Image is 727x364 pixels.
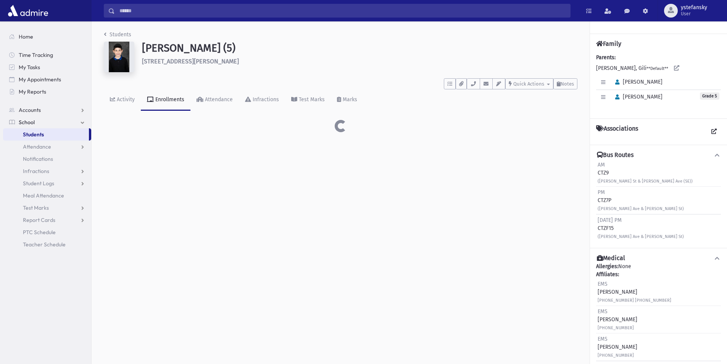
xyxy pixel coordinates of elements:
h6: [STREET_ADDRESS][PERSON_NAME] [142,58,577,65]
div: Activity [115,96,135,103]
span: ystefansky [681,5,707,11]
a: Student Logs [3,177,91,189]
a: Marks [331,89,363,111]
span: [PERSON_NAME] [612,94,663,100]
button: Bus Routes [596,151,721,159]
div: Test Marks [297,96,325,103]
small: ([PERSON_NAME] St & [PERSON_NAME] Ave (SE)) [598,179,693,184]
div: Attendance [203,96,233,103]
span: Grade 5 [700,92,719,100]
span: My Tasks [19,64,40,71]
button: Medical [596,254,721,262]
a: PTC Schedule [3,226,91,238]
span: Quick Actions [513,81,544,87]
a: Test Marks [285,89,331,111]
span: [DATE] PM [598,217,622,223]
div: Enrollments [154,96,184,103]
span: Accounts [19,107,41,113]
div: CTZ9 [598,161,693,185]
small: ([PERSON_NAME] Ave & [PERSON_NAME] St) [598,234,684,239]
span: Teacher Schedule [23,241,66,248]
h4: Family [596,40,621,47]
span: EMS [598,281,608,287]
a: Accounts [3,104,91,116]
span: EMS [598,336,608,342]
h4: Medical [597,254,625,262]
small: [PHONE_NUMBER] [PHONE_NUMBER] [598,298,671,303]
span: Notes [561,81,574,87]
h4: Bus Routes [597,151,634,159]
div: Infractions [251,96,279,103]
span: Students [23,131,44,138]
span: Meal Attendance [23,192,64,199]
a: My Tasks [3,61,91,73]
button: Quick Actions [505,78,553,89]
a: My Reports [3,86,91,98]
a: Time Tracking [3,49,91,61]
a: Test Marks [3,202,91,214]
span: Test Marks [23,204,49,211]
a: Teacher Schedule [3,238,91,251]
a: Home [3,31,91,43]
span: Attendance [23,143,51,150]
input: Search [115,4,570,18]
span: My Appointments [19,76,61,83]
button: Notes [553,78,577,89]
div: [PERSON_NAME] [598,280,671,304]
a: Report Cards [3,214,91,226]
small: [PHONE_NUMBER] [598,353,634,358]
span: PM [598,189,605,196]
div: [PERSON_NAME], Gili [596,53,721,112]
a: School [3,116,91,128]
a: Notifications [3,153,91,165]
b: Allergies: [596,263,618,270]
a: Infractions [3,165,91,177]
div: Marks [341,96,357,103]
a: Attendance [190,89,239,111]
span: Notifications [23,155,53,162]
a: Students [3,128,89,141]
img: AdmirePro [6,3,50,18]
span: AM [598,162,605,168]
span: Time Tracking [19,52,53,58]
b: Affiliates: [596,271,619,278]
nav: breadcrumb [104,31,131,42]
small: ([PERSON_NAME] Ave & [PERSON_NAME] St) [598,206,684,211]
small: [PHONE_NUMBER] [598,325,634,330]
a: Meal Attendance [3,189,91,202]
span: PTC Schedule [23,229,56,236]
div: [PERSON_NAME] [598,307,637,332]
span: Home [19,33,33,40]
a: My Appointments [3,73,91,86]
a: Attendance [3,141,91,153]
a: Activity [104,89,141,111]
span: Infractions [23,168,49,175]
b: Parents: [596,54,616,61]
div: [PERSON_NAME] [598,335,637,359]
h1: [PERSON_NAME] (5) [142,42,577,55]
span: My Reports [19,88,46,95]
a: Students [104,31,131,38]
h4: Associations [596,125,638,139]
a: Enrollments [141,89,190,111]
a: View all Associations [707,125,721,139]
span: EMS [598,308,608,315]
span: School [19,119,35,126]
span: Student Logs [23,180,54,187]
span: [PERSON_NAME] [612,79,663,85]
span: User [681,11,707,17]
span: Report Cards [23,217,55,223]
a: Infractions [239,89,285,111]
div: CTZF15 [598,216,684,240]
div: CTZ7P [598,188,684,212]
